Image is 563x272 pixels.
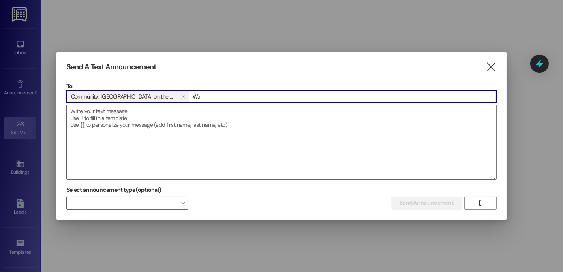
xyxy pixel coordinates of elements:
[190,90,496,103] input: Type to select the units, buildings, or communities you want to message. (e.g. 'Unit 1A', 'Buildi...
[400,199,454,207] span: Send Announcement
[71,91,174,102] span: Community: Waterview on the Parkway
[486,63,497,71] i: 
[181,93,185,100] i: 
[177,91,189,102] button: Community: Waterview on the Parkway
[66,62,156,72] h3: Send A Text Announcement
[391,197,462,210] button: Send Announcement
[66,82,497,90] p: To:
[477,200,483,206] i: 
[66,184,161,196] label: Select announcement type (optional)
